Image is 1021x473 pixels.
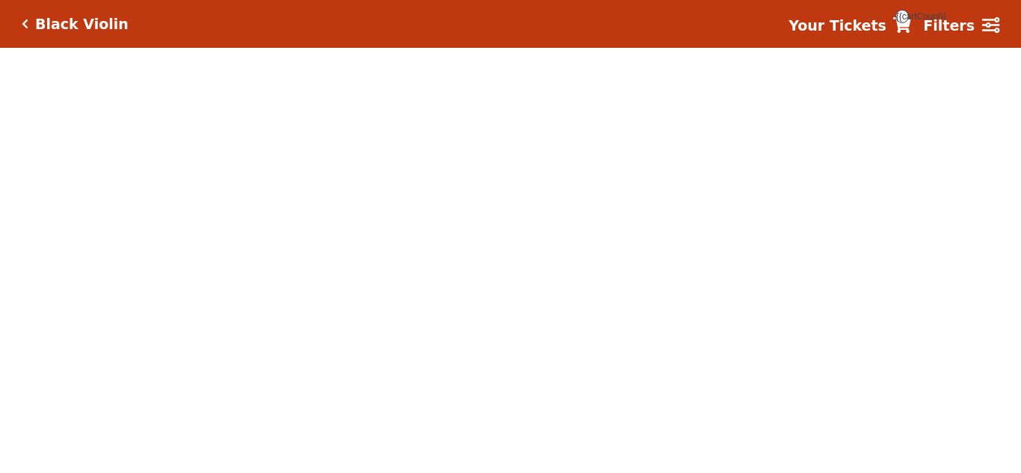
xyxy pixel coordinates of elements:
strong: Filters [923,17,975,34]
strong: Your Tickets [789,17,886,34]
a: Filters [923,15,999,37]
span: {{cartCount}} [895,10,909,23]
a: Click here to go back to filters [22,19,28,29]
a: Your Tickets {{cartCount}} [789,15,911,37]
h5: Black Violin [35,16,129,33]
